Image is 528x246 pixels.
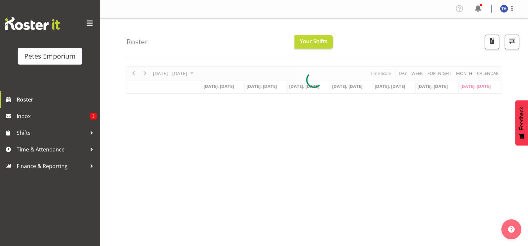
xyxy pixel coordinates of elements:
h4: Roster [127,38,148,46]
span: Time & Attendance [17,144,87,154]
span: Shifts [17,128,87,138]
span: Roster [17,95,97,105]
span: 3 [90,113,97,120]
span: Feedback [519,107,525,130]
span: Your Shifts [300,38,327,45]
span: Inbox [17,111,90,121]
img: help-xxl-2.png [508,226,515,233]
button: Filter Shifts [505,35,519,49]
img: Rosterit website logo [5,17,60,30]
button: Download a PDF of the roster according to the set date range. [485,35,499,49]
img: teresa-hawkins9867.jpg [500,5,508,13]
button: Feedback - Show survey [515,100,528,145]
button: Your Shifts [294,35,333,49]
span: Finance & Reporting [17,161,87,171]
div: Petes Emporium [24,51,76,61]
